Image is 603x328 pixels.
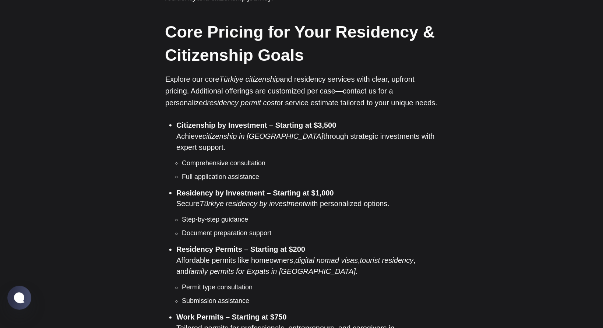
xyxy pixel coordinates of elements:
em: citizenship in [GEOGRAPHIC_DATA] [202,132,323,140]
p: Explore our core and residency services with clear, upfront pricing. Additional offerings are cus... [165,73,438,108]
em: tourist residency [360,256,414,264]
li: Submission assistance [182,296,438,306]
h2: Core Pricing for Your Residency & Citizenship Goals [165,20,437,66]
li: Comprehensive consultation [182,158,438,168]
li: Permit type consultation [182,282,438,292]
em: residency permit cost [207,98,276,106]
li: Full application assistance [182,172,438,181]
strong: Residency by Investment – Starting at $1,000 [176,188,334,197]
strong: Residency Permits – Starting at $200 [176,245,305,253]
em: digital nomad visas [295,256,358,264]
li: Step-by-step guidance [182,215,438,225]
li: Achieve through strategic investments with expert support. [176,119,438,181]
li: Affordable permits like homeowners, , , and . [176,244,438,306]
strong: Work Permits – Starting at $750 [176,313,287,321]
em: Türkiye residency by investment [200,200,305,208]
em: family permits for Expats in [GEOGRAPHIC_DATA] [188,267,356,275]
li: Secure with personalized options. [176,187,438,238]
li: Document preparation support [182,228,438,238]
em: Türkiye citizenship [219,75,280,83]
strong: Citizenship by Investment – Starting at $3,500 [176,121,336,129]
